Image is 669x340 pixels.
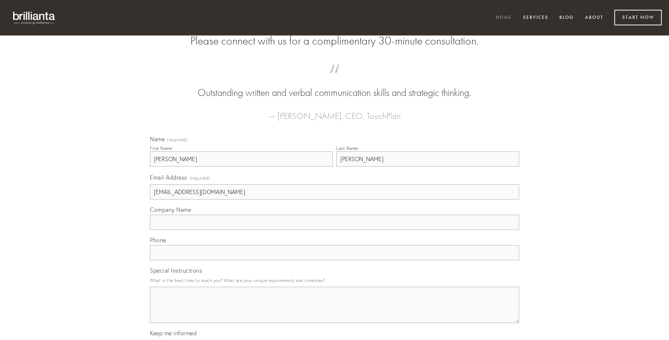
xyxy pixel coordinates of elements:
[150,174,187,181] span: Email Address
[190,173,210,183] span: (required)
[7,7,62,28] img: brillianta - research, strategy, marketing
[580,12,608,24] a: About
[150,206,191,213] span: Company Name
[161,100,508,123] figcaption: — [PERSON_NAME], CEO, TouchPlan
[555,12,578,24] a: Blog
[150,267,202,274] span: Special Instructions
[150,135,165,143] span: Name
[150,329,197,337] span: Keep me informed
[150,34,519,48] h2: Please connect with us for a complimentary 30-minute consultation.
[150,236,166,244] span: Phone
[161,72,508,100] blockquote: Outstanding written and verbal communication skills and strategic thinking.
[161,72,508,86] span: “
[150,146,172,151] div: First Name
[518,12,553,24] a: Services
[614,10,662,25] a: Start Now
[491,12,517,24] a: Home
[167,138,188,142] span: (required)
[336,146,358,151] div: Last Name
[150,276,519,285] p: What is the best time to reach you? What are your unique requirements and timelines?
